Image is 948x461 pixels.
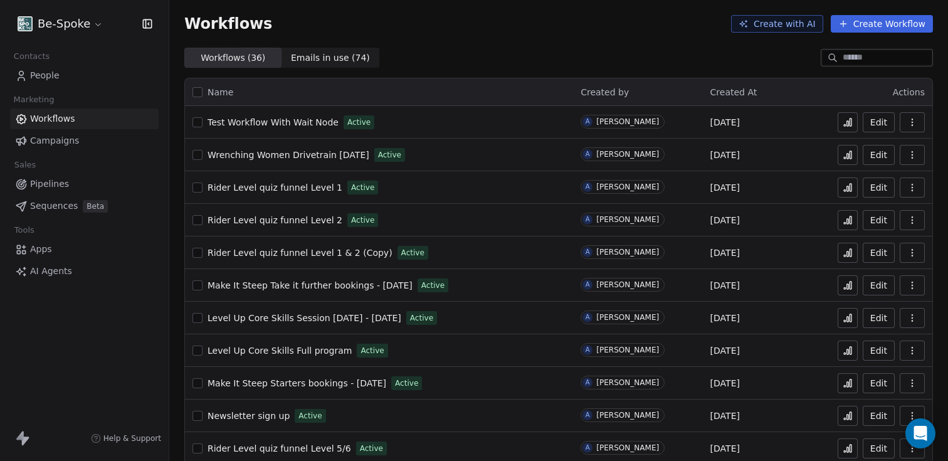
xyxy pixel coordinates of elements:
[208,378,386,388] span: Make It Steep Starters bookings - [DATE]
[30,243,52,256] span: Apps
[15,13,106,34] button: Be-Spoke
[10,109,159,129] a: Workflows
[710,87,757,97] span: Created At
[83,200,108,213] span: Beta
[710,149,740,161] span: [DATE]
[361,345,384,356] span: Active
[208,149,369,161] a: Wrenching Women Drivetrain [DATE]
[586,410,590,420] div: A
[863,145,895,165] button: Edit
[831,15,933,33] button: Create Workflow
[10,261,159,282] a: AI Agents
[863,243,895,263] button: Edit
[596,117,659,126] div: [PERSON_NAME]
[596,248,659,257] div: [PERSON_NAME]
[596,378,659,387] div: [PERSON_NAME]
[586,247,590,257] div: A
[863,178,895,198] button: Edit
[863,406,895,426] button: Edit
[596,280,659,289] div: [PERSON_NAME]
[710,377,740,389] span: [DATE]
[863,112,895,132] button: Edit
[208,410,290,422] a: Newsletter sign up
[586,312,590,322] div: A
[208,313,401,323] span: Level Up Core Skills Session [DATE] - [DATE]
[208,248,392,258] span: Rider Level quiz funnel Level 1 & 2 (Copy)
[710,116,740,129] span: [DATE]
[208,346,352,356] span: Level Up Core Skills Full program
[208,215,342,225] span: Rider Level quiz funnel Level 2
[10,130,159,151] a: Campaigns
[38,16,90,32] span: Be-Spoke
[347,117,371,128] span: Active
[184,15,272,33] span: Workflows
[103,433,161,443] span: Help & Support
[208,280,413,290] span: Make It Steep Take it further bookings - [DATE]
[91,433,161,443] a: Help & Support
[208,443,351,453] span: Rider Level quiz funnel Level 5/6
[351,182,374,193] span: Active
[596,183,659,191] div: [PERSON_NAME]
[9,156,41,174] span: Sales
[360,443,383,454] span: Active
[586,215,590,225] div: A
[208,86,233,99] span: Name
[208,442,351,455] a: Rider Level quiz funnel Level 5/6
[351,215,374,226] span: Active
[586,117,590,127] div: A
[596,215,659,224] div: [PERSON_NAME]
[208,246,392,259] a: Rider Level quiz funnel Level 1 & 2 (Copy)
[586,280,590,290] div: A
[596,313,659,322] div: [PERSON_NAME]
[863,275,895,295] button: Edit
[410,312,433,324] span: Active
[710,214,740,226] span: [DATE]
[208,117,339,127] span: Test Workflow With Wait Node
[378,149,401,161] span: Active
[30,199,78,213] span: Sequences
[9,221,39,240] span: Tools
[208,183,342,193] span: Rider Level quiz funnel Level 1
[208,214,342,226] a: Rider Level quiz funnel Level 2
[863,210,895,230] button: Edit
[30,69,60,82] span: People
[208,344,352,357] a: Level Up Core Skills Full program
[208,411,290,421] span: Newsletter sign up
[401,247,424,258] span: Active
[863,341,895,361] button: Edit
[586,182,590,192] div: A
[710,246,740,259] span: [DATE]
[208,116,339,129] a: Test Workflow With Wait Node
[586,443,590,453] div: A
[581,87,629,97] span: Created by
[863,373,895,393] button: Edit
[710,181,740,194] span: [DATE]
[298,410,322,421] span: Active
[596,443,659,452] div: [PERSON_NAME]
[8,90,60,109] span: Marketing
[10,196,159,216] a: SequencesBeta
[863,308,895,328] button: Edit
[208,312,401,324] a: Level Up Core Skills Session [DATE] - [DATE]
[208,150,369,160] span: Wrenching Women Drivetrain [DATE]
[208,181,342,194] a: Rider Level quiz funnel Level 1
[731,15,823,33] button: Create with AI
[710,442,740,455] span: [DATE]
[596,346,659,354] div: [PERSON_NAME]
[10,65,159,86] a: People
[710,344,740,357] span: [DATE]
[596,150,659,159] div: [PERSON_NAME]
[710,410,740,422] span: [DATE]
[863,438,895,458] button: Edit
[30,134,79,147] span: Campaigns
[586,149,590,159] div: A
[208,279,413,292] a: Make It Steep Take it further bookings - [DATE]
